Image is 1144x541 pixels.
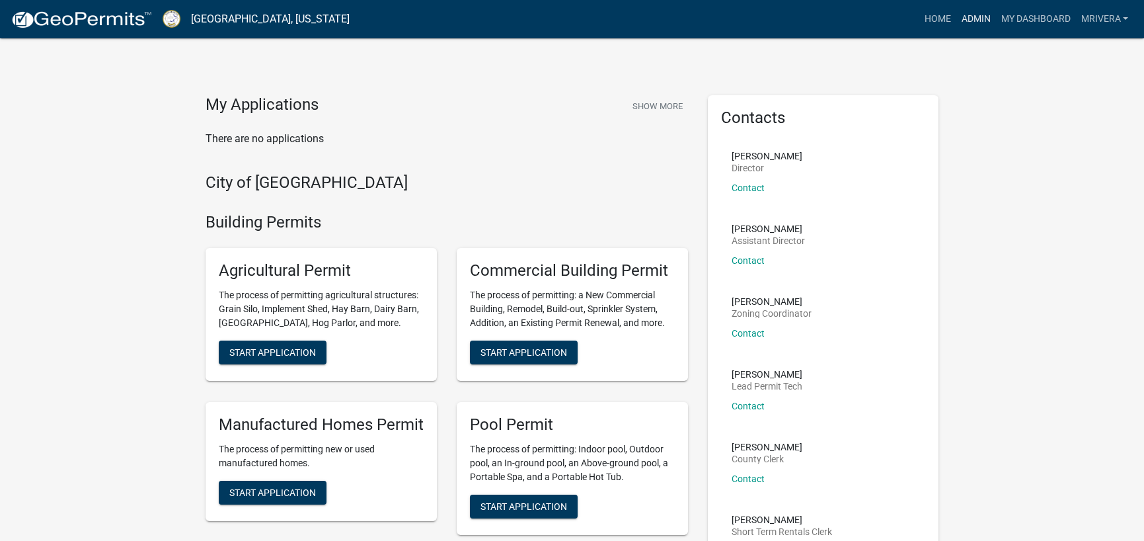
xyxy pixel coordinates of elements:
p: Short Term Rentals Clerk [732,527,832,536]
p: [PERSON_NAME] [732,442,802,452]
button: Start Application [470,341,578,364]
p: [PERSON_NAME] [732,297,812,306]
a: Home [919,7,956,32]
p: [PERSON_NAME] [732,515,832,524]
h5: Manufactured Homes Permit [219,415,424,435]
button: Start Application [219,341,326,364]
img: Putnam County, Georgia [163,10,180,28]
h4: My Applications [206,95,319,115]
p: There are no applications [206,131,688,147]
button: Start Application [470,495,578,519]
h5: Agricultural Permit [219,261,424,280]
p: [PERSON_NAME] [732,370,802,379]
a: Contact [732,183,765,193]
p: Assistant Director [732,236,805,245]
span: Start Application [229,347,316,357]
h4: Building Permits [206,213,688,232]
h5: Commercial Building Permit [470,261,675,280]
p: [PERSON_NAME] [732,224,805,233]
span: Start Application [229,487,316,497]
h5: Contacts [721,108,926,128]
p: Zoning Coordinator [732,309,812,318]
p: The process of permitting new or used manufactured homes. [219,442,424,470]
p: Director [732,163,802,173]
a: [GEOGRAPHIC_DATA], [US_STATE] [191,8,350,30]
p: The process of permitting agricultural structures: Grain Silo, Implement Shed, Hay Barn, Dairy Ba... [219,288,424,330]
a: Admin [956,7,995,32]
p: The process of permitting: Indoor pool, Outdoor pool, an In-ground pool, an Above-ground pool, a ... [470,442,675,484]
p: [PERSON_NAME] [732,151,802,161]
a: Contact [732,474,765,484]
p: The process of permitting: a New Commercial Building, Remodel, Build-out, Sprinkler System, Addit... [470,288,675,330]
button: Show More [627,95,688,117]
p: Lead Permit Tech [732,382,802,391]
a: Contact [732,328,765,339]
span: Start Application [480,501,567,511]
h5: Pool Permit [470,415,675,435]
a: Contact [732,401,765,411]
h4: City of [GEOGRAPHIC_DATA] [206,173,688,192]
a: mrivera [1075,7,1133,32]
p: County Clerk [732,454,802,464]
button: Start Application [219,481,326,505]
a: Contact [732,255,765,266]
span: Start Application [480,347,567,357]
a: My Dashboard [995,7,1075,32]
